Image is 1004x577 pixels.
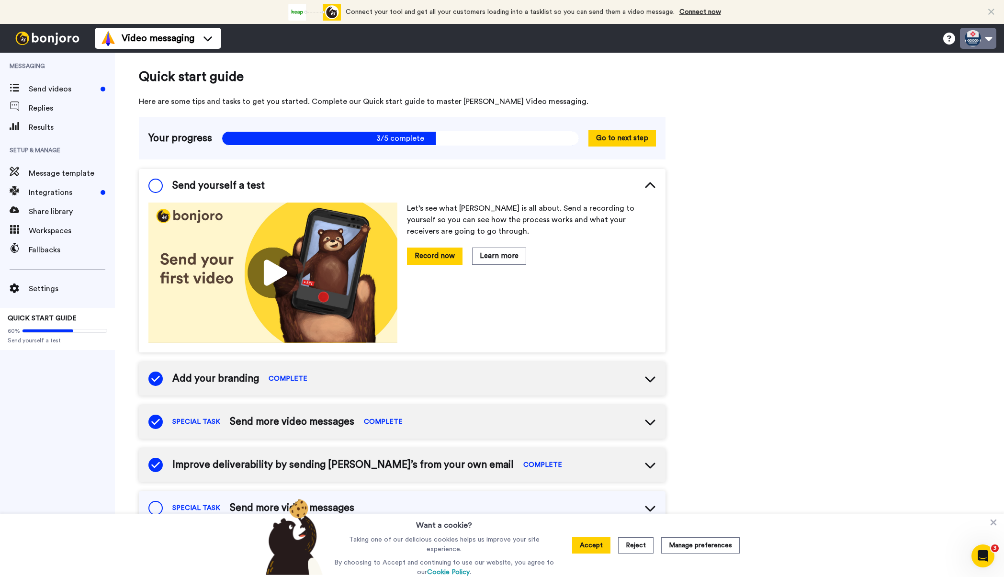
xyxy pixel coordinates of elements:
[29,168,115,179] span: Message template
[618,537,654,554] button: Reject
[288,4,341,21] div: animation
[29,122,115,133] span: Results
[661,537,740,554] button: Manage preferences
[29,83,97,95] span: Send videos
[101,31,116,46] img: vm-color.svg
[172,179,265,193] span: Send yourself a test
[679,9,721,15] a: Connect now
[230,415,354,429] span: Send more video messages
[172,458,514,472] span: Improve deliverability by sending [PERSON_NAME]’s from your own email
[172,503,220,513] span: SPECIAL TASK
[172,372,259,386] span: Add your branding
[8,315,77,322] span: QUICK START GUIDE
[407,203,656,237] p: Let’s see what [PERSON_NAME] is all about. Send a recording to yourself so you can see how the pr...
[332,535,556,554] p: Taking one of our delicious cookies helps us improve your site experience.
[971,544,994,567] iframe: Intercom live chat
[346,9,675,15] span: Connect your tool and get all your customers loading into a tasklist so you can send them a video...
[29,283,115,294] span: Settings
[523,460,562,470] span: COMPLETE
[139,67,666,86] span: Quick start guide
[427,569,470,576] a: Cookie Policy
[269,374,307,384] span: COMPLETE
[122,32,194,45] span: Video messaging
[139,96,666,107] span: Here are some tips and tasks to get you started. Complete our Quick start guide to master [PERSON...
[29,102,115,114] span: Replies
[364,417,403,427] span: COMPLETE
[257,498,328,575] img: bear-with-cookie.png
[230,501,354,515] span: Send more video messages
[472,248,526,264] button: Learn more
[332,558,556,577] p: By choosing to Accept and continuing to use our website, you agree to our .
[407,248,463,264] button: Record now
[172,417,220,427] span: SPECIAL TASK
[29,187,97,198] span: Integrations
[8,327,20,335] span: 60%
[222,131,579,146] span: 3/5 complete
[588,130,656,147] button: Go to next step
[572,537,610,554] button: Accept
[8,337,107,344] span: Send yourself a test
[148,203,397,343] img: 178eb3909c0dc23ce44563bdb6dc2c11.jpg
[991,544,999,552] span: 3
[29,225,115,237] span: Workspaces
[416,514,472,531] h3: Want a cookie?
[148,131,212,146] span: Your progress
[29,244,115,256] span: Fallbacks
[29,206,115,217] span: Share library
[11,32,83,45] img: bj-logo-header-white.svg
